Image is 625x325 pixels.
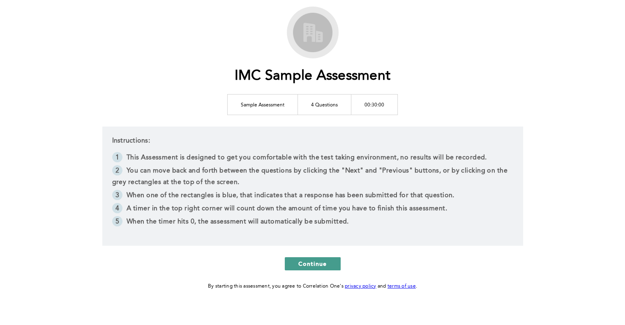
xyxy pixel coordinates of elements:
li: When the timer hits 0, the assessment will automatically be submitted. [112,216,513,229]
a: terms of use [387,284,416,289]
li: You can move back and forth between the questions by clicking the "Next" and "Previous" buttons, ... [112,165,513,190]
li: A timer in the top right corner will count down the amount of time you have to finish this assess... [112,203,513,216]
li: This Assessment is designed to get you comfortable with the test taking environment, no results w... [112,152,513,165]
a: privacy policy [345,284,376,289]
button: Continue [285,257,341,270]
h1: IMC Sample Assessment [235,68,390,85]
td: Sample Assessment [228,94,298,115]
li: When one of the rectangles is blue, that indicates that a response has been submitted for that qu... [112,190,513,203]
td: 4 Questions [298,94,351,115]
img: IMC Trading [290,10,335,55]
span: Continue [298,260,327,267]
div: By starting this assessment, you agree to Correlation One's and . [208,282,417,291]
td: 00:30:00 [351,94,398,115]
div: Instructions: [102,127,523,246]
